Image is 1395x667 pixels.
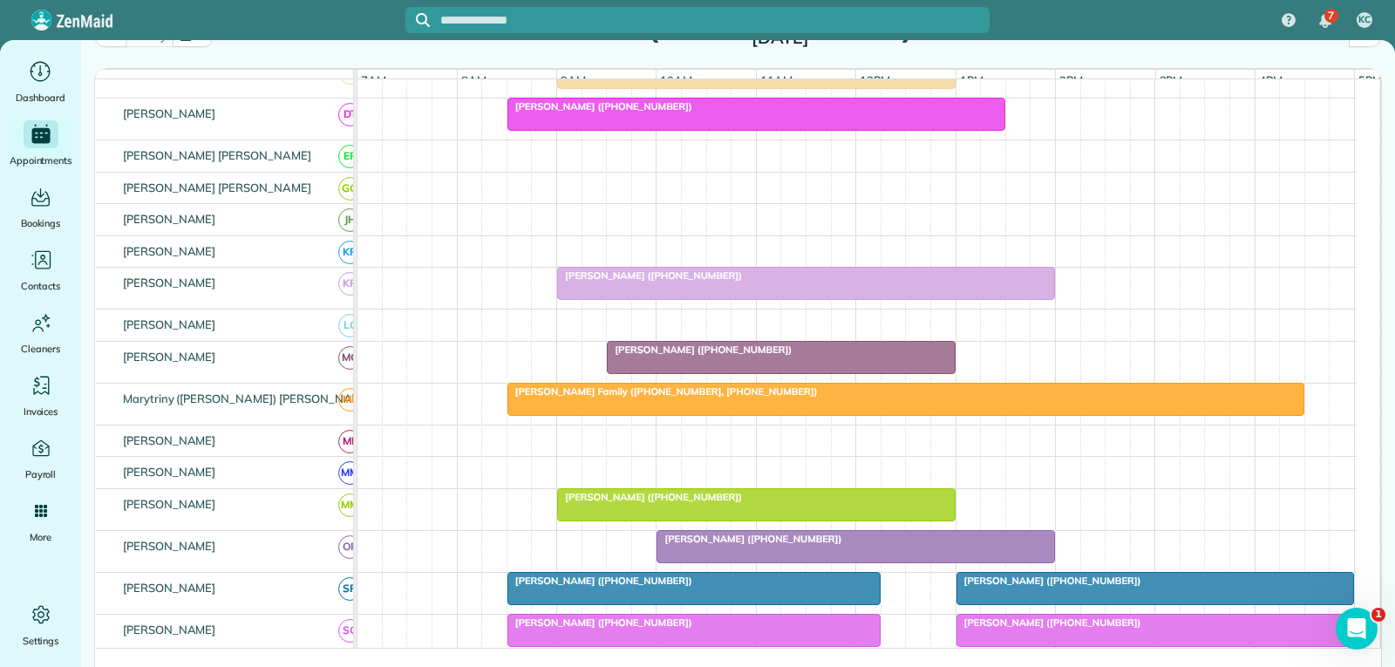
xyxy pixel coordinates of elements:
[119,148,315,162] span: [PERSON_NAME] [PERSON_NAME]
[338,314,362,337] span: LC
[119,350,220,364] span: [PERSON_NAME]
[119,106,220,120] span: [PERSON_NAME]
[338,177,362,201] span: GG
[657,73,696,87] span: 10am
[606,344,793,356] span: [PERSON_NAME] ([PHONE_NUMBER])
[119,391,375,405] span: Marytriny ([PERSON_NAME]) [PERSON_NAME]
[30,528,51,546] span: More
[405,13,430,27] button: Focus search
[119,317,220,331] span: [PERSON_NAME]
[507,616,693,629] span: [PERSON_NAME] ([PHONE_NUMBER])
[507,100,693,112] span: [PERSON_NAME] ([PHONE_NUMBER])
[1358,13,1371,27] span: KC
[21,340,60,357] span: Cleaners
[338,535,362,559] span: OR
[16,89,65,106] span: Dashboard
[956,73,987,87] span: 1pm
[1156,73,1187,87] span: 3pm
[119,623,220,636] span: [PERSON_NAME]
[856,73,894,87] span: 12pm
[23,632,59,650] span: Settings
[119,244,220,258] span: [PERSON_NAME]
[7,601,74,650] a: Settings
[671,28,889,47] h2: [DATE]
[7,183,74,232] a: Bookings
[21,277,60,295] span: Contacts
[507,385,819,398] span: [PERSON_NAME] Family ([PHONE_NUMBER], [PHONE_NUMBER])
[1307,2,1344,40] div: 7 unread notifications
[757,73,796,87] span: 11am
[1371,608,1385,622] span: 1
[556,269,743,282] span: [PERSON_NAME] ([PHONE_NUMBER])
[1255,73,1286,87] span: 4pm
[119,497,220,511] span: [PERSON_NAME]
[338,103,362,126] span: DT
[10,152,72,169] span: Appointments
[507,575,693,587] span: [PERSON_NAME] ([PHONE_NUMBER])
[7,309,74,357] a: Cleaners
[1355,73,1385,87] span: 5pm
[1056,73,1086,87] span: 2pm
[458,73,490,87] span: 8am
[556,491,743,503] span: [PERSON_NAME] ([PHONE_NUMBER])
[956,575,1142,587] span: [PERSON_NAME] ([PHONE_NUMBER])
[338,619,362,643] span: SC
[7,434,74,483] a: Payroll
[7,246,74,295] a: Contacts
[24,403,58,420] span: Invoices
[338,208,362,232] span: JH
[7,58,74,106] a: Dashboard
[338,461,362,485] span: MM
[338,388,362,412] span: ME
[7,371,74,420] a: Invoices
[416,13,430,27] svg: Focus search
[21,214,61,232] span: Bookings
[357,73,390,87] span: 7am
[119,180,315,194] span: [PERSON_NAME] [PERSON_NAME]
[119,276,220,289] span: [PERSON_NAME]
[656,533,842,545] span: [PERSON_NAME] ([PHONE_NUMBER])
[956,616,1142,629] span: [PERSON_NAME] ([PHONE_NUMBER])
[119,581,220,595] span: [PERSON_NAME]
[557,73,589,87] span: 9am
[1336,608,1378,650] iframe: Intercom live chat
[338,577,362,601] span: SR
[119,465,220,479] span: [PERSON_NAME]
[1328,9,1334,23] span: 7
[119,539,220,553] span: [PERSON_NAME]
[7,120,74,169] a: Appointments
[338,430,362,453] span: ML
[338,241,362,264] span: KR
[338,493,362,517] span: MM
[119,433,220,447] span: [PERSON_NAME]
[25,466,57,483] span: Payroll
[338,272,362,296] span: KR
[338,145,362,168] span: EP
[119,212,220,226] span: [PERSON_NAME]
[338,346,362,370] span: MG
